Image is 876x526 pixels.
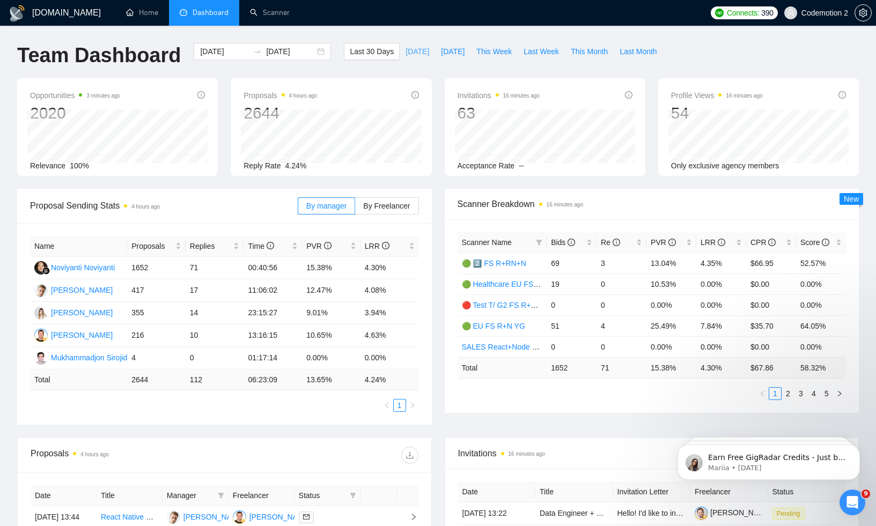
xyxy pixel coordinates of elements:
[462,301,575,309] a: 🔴 Test T/ G2 FS R+RN+N/ 06.03
[833,387,846,400] button: right
[568,239,575,246] span: info-circle
[127,302,186,324] td: 355
[350,492,356,499] span: filter
[167,490,214,501] span: Manager
[746,336,796,357] td: $0.00
[42,267,50,275] img: gigradar-bm.png
[746,253,796,273] td: $66.95
[244,324,302,347] td: 13:16:15
[782,388,794,399] a: 2
[458,481,536,502] th: Date
[253,47,262,56] span: to
[360,257,419,279] td: 4.30%
[30,103,120,123] div: 2020
[796,336,846,357] td: 0.00%
[646,273,696,294] td: 10.53%
[759,390,765,397] span: left
[344,43,400,60] button: Last 30 Days
[197,91,205,99] span: info-circle
[244,89,317,102] span: Proposals
[306,242,332,250] span: PVR
[535,481,613,502] th: Title
[131,204,160,210] time: 4 hours ago
[70,161,89,170] span: 100%
[571,46,608,57] span: This Month
[127,257,186,279] td: 1652
[402,451,418,460] span: download
[597,294,646,315] td: 0
[51,329,113,341] div: [PERSON_NAME]
[503,93,540,99] time: 16 minutes ago
[126,8,158,17] a: homeHome
[400,43,435,60] button: [DATE]
[462,259,526,268] a: 🟢 2️⃣ FS R+RN+N
[30,369,127,390] td: Total
[668,239,676,246] span: info-circle
[646,357,696,378] td: 15.38 %
[625,91,632,99] span: info-circle
[30,161,65,170] span: Relevance
[547,253,597,273] td: 69
[551,238,575,247] span: Bids
[534,234,544,250] span: filter
[34,329,48,342] img: SK
[34,308,113,316] a: DK[PERSON_NAME]
[787,9,794,17] span: user
[101,513,180,521] a: React Native Developer
[127,236,186,257] th: Proposals
[855,4,872,21] button: setting
[406,399,419,412] li: Next Page
[470,43,518,60] button: This Week
[411,91,419,99] span: info-circle
[180,9,187,16] span: dashboard
[253,47,262,56] span: swap-right
[696,294,746,315] td: 0.00%
[844,195,859,203] span: New
[267,242,274,249] span: info-circle
[547,294,597,315] td: 0
[200,46,249,57] input: Start date
[462,238,512,247] span: Scanner Name
[620,46,657,57] span: Last Month
[547,315,597,336] td: 51
[394,399,406,411] a: 1
[30,199,298,212] span: Proposal Sending Stats
[193,8,229,17] span: Dashboard
[186,347,244,369] td: 0
[746,294,796,315] td: $0.00
[365,242,389,250] span: LRR
[51,307,113,318] div: [PERSON_NAME]
[17,43,181,68] h1: Team Dashboard
[756,387,769,400] button: left
[696,273,746,294] td: 0.00%
[862,490,870,498] span: 9
[458,197,846,211] span: Scanner Breakdown
[838,91,846,99] span: info-circle
[163,485,229,506] th: Manager
[821,388,833,399] a: 5
[646,315,696,336] td: 25.49%
[244,161,281,170] span: Reply Rate
[458,357,547,378] td: Total
[796,315,846,336] td: 64.05%
[393,399,406,412] li: 1
[435,43,470,60] button: [DATE]
[547,202,583,208] time: 16 minutes ago
[244,257,302,279] td: 00:40:56
[696,315,746,336] td: 7.84%
[535,502,613,525] td: Data Engineer + Data Scientist (Football Analytics Build)
[266,46,315,57] input: End date
[167,510,180,524] img: DB
[51,262,115,273] div: Noviyanti Noviyanti
[360,324,419,347] td: 4.63%
[186,279,244,302] td: 17
[695,508,772,517] a: [PERSON_NAME]
[458,161,515,170] span: Acceptance Rate
[244,369,302,390] td: 06:23:09
[34,330,113,339] a: SK[PERSON_NAME]
[34,284,48,297] img: DB
[614,43,662,60] button: Last Month
[746,357,796,378] td: $ 67.86
[34,285,113,294] a: DB[PERSON_NAME]
[646,253,696,273] td: 13.04%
